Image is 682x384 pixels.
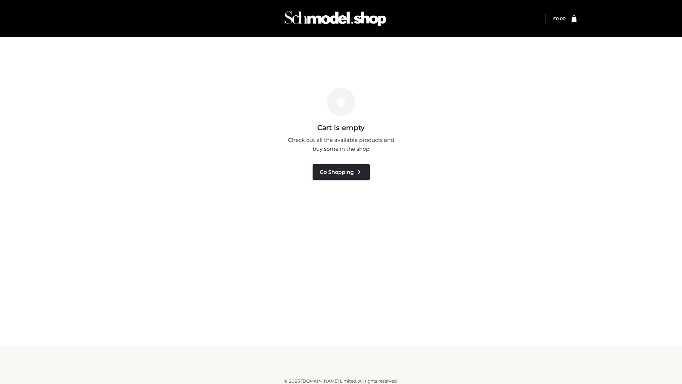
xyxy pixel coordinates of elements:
[121,123,561,132] h3: Cart is empty
[553,16,565,21] a: £0.00
[553,16,556,21] span: £
[282,5,389,33] img: Schmodel Admin 964
[553,16,565,21] bdi: 0.00
[284,135,398,154] p: Check out all the available products and buy some in the shop
[313,164,370,180] a: Go Shopping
